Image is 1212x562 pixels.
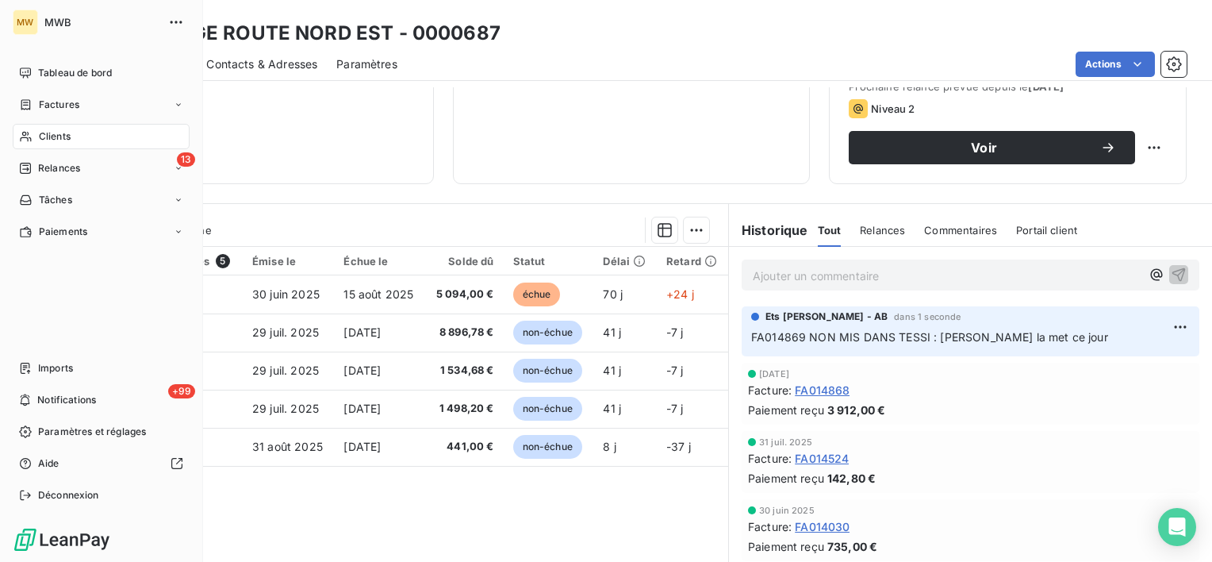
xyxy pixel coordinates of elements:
span: Paiements [39,225,87,239]
span: Paiement reçu [748,402,824,418]
a: Aide [13,451,190,476]
span: FA014869 NON MIS DANS TESSI : [PERSON_NAME] la met ce jour [751,330,1108,344]
button: Actions [1076,52,1155,77]
span: non-échue [513,435,582,459]
span: Niveau 2 [871,102,915,115]
span: MWB [44,16,159,29]
span: 29 juil. 2025 [252,364,319,377]
span: Contacts & Adresses [206,56,317,72]
div: Solde dû [435,255,494,268]
span: 5 [216,254,230,268]
span: 41 j [603,402,621,415]
span: Tâches [39,193,72,207]
span: Paramètres [336,56,397,72]
span: 31 août 2025 [252,440,323,453]
span: 8 896,78 € [435,325,494,341]
span: 1 534,68 € [435,363,494,379]
span: 30 juin 2025 [759,506,815,515]
span: 5 094,00 € [435,287,494,302]
span: Clients [39,129,71,144]
span: échue [513,283,561,306]
div: Émise le [252,255,324,268]
span: Notifications [37,393,96,407]
span: 41 j [603,325,621,339]
span: Voir [868,141,1100,154]
span: 1 498,20 € [435,401,494,417]
span: dans 1 seconde [894,312,961,321]
span: Paramètres et réglages [38,425,146,439]
div: Open Intercom Messenger [1158,508,1196,546]
span: Ets [PERSON_NAME] - AB [765,310,888,324]
span: Tableau de bord [38,66,112,80]
button: Voir [849,131,1135,164]
span: Facture : [748,450,792,467]
span: [DATE] [759,369,789,379]
span: Relances [38,161,80,175]
span: 3 912,00 € [827,402,886,418]
div: Délai [603,255,647,268]
span: Aide [38,456,59,471]
span: -7 j [666,364,684,377]
span: 29 juil. 2025 [252,325,319,339]
div: MW [13,10,38,35]
span: non-échue [513,321,582,345]
span: +24 j [666,287,694,301]
span: [DATE] [343,402,381,415]
span: FA014524 [795,450,849,467]
span: Imports [38,361,73,375]
span: Commentaires [924,224,997,237]
span: 13 [177,152,195,167]
span: [DATE] [343,325,381,339]
span: 41 j [603,364,621,377]
img: Logo LeanPay [13,527,111,552]
span: Facture : [748,382,792,398]
span: 29 juil. 2025 [252,402,319,415]
span: Tout [818,224,842,237]
span: -7 j [666,402,684,415]
span: 31 juil. 2025 [759,437,812,447]
span: -7 j [666,325,684,339]
span: 8 j [603,440,616,453]
span: non-échue [513,397,582,421]
span: non-échue [513,359,582,383]
div: Retard [666,255,719,268]
span: Déconnexion [38,488,99,502]
span: Portail client [1016,224,1077,237]
h3: EIFFAGE ROUTE NORD EST - 0000687 [140,19,501,48]
span: 142,80 € [827,470,876,487]
span: FA014030 [795,518,850,535]
span: 30 juin 2025 [252,287,320,301]
span: +99 [168,384,195,398]
span: -37 j [666,440,691,453]
span: 735,00 € [827,538,877,555]
span: 70 j [603,287,623,301]
span: [DATE] [343,440,381,453]
span: FA014868 [795,382,850,398]
h6: Historique [729,221,808,240]
span: Facture : [748,518,792,535]
span: Paiement reçu [748,470,824,487]
span: Factures [39,98,79,112]
div: Statut [513,255,585,268]
span: Paiement reçu [748,538,824,555]
div: Échue le [343,255,415,268]
span: 441,00 € [435,439,494,455]
span: Relances [860,224,905,237]
span: [DATE] [343,364,381,377]
span: 15 août 2025 [343,287,413,301]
